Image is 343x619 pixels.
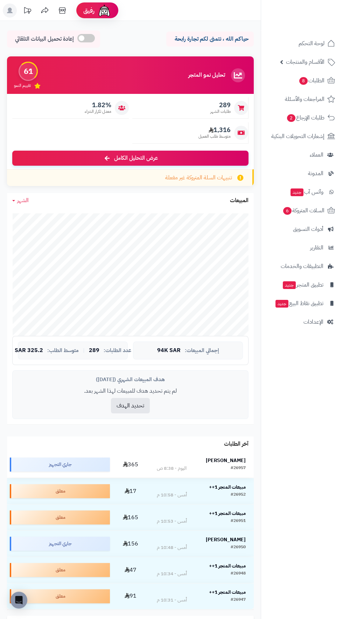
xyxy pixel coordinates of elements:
span: 289 [89,348,99,354]
h3: تحليل نمو المتجر [188,72,225,78]
span: متوسط طلب العميل [198,133,231,139]
a: عرض التحليل الكامل [12,151,248,166]
a: الإعدادات [265,314,339,330]
div: معلق [10,510,110,524]
span: الشهر [17,196,29,205]
span: عدد الطلبات: [104,348,131,353]
div: #26948 [231,570,246,577]
span: الأقسام والمنتجات [286,57,324,67]
span: المدونة [308,168,323,178]
a: إشعارات التحويلات البنكية [265,128,339,145]
strong: مبيعات المتجر 1++ [209,483,246,491]
span: إعادة تحميل البيانات التلقائي [15,35,74,43]
span: الإعدادات [303,317,323,327]
a: أدوات التسويق [265,221,339,238]
a: تطبيق نقاط البيعجديد [265,295,339,312]
h3: المبيعات [230,198,248,204]
strong: مبيعات المتجر 1++ [209,510,246,517]
a: الشهر [12,197,29,205]
span: السلات المتروكة [282,206,324,215]
span: أدوات التسويق [293,224,323,234]
a: وآتس آبجديد [265,184,339,200]
strong: [PERSON_NAME] [206,536,246,543]
a: لوحة التحكم [265,35,339,52]
span: لوحة التحكم [299,39,324,48]
a: المراجعات والأسئلة [265,91,339,108]
span: الطلبات [299,76,324,85]
div: معلق [10,484,110,498]
div: جاري التجهيز [10,537,110,551]
span: | [83,348,85,353]
p: حياكم الله ، نتمنى لكم تجارة رابحة [171,35,248,43]
td: 156 [113,531,149,557]
span: تقييم النمو [14,83,31,89]
span: العملاء [310,150,323,160]
div: أمس - 10:58 م [157,491,187,498]
span: عرض التحليل الكامل [114,154,158,162]
div: جاري التجهيز [10,458,110,472]
a: السلات المتروكة6 [265,202,339,219]
strong: [PERSON_NAME] [206,457,246,464]
div: #26957 [231,465,246,472]
strong: مبيعات المتجر 1++ [209,562,246,570]
div: #26950 [231,544,246,551]
img: ai-face.png [97,4,111,18]
a: طلبات الإرجاع2 [265,109,339,126]
span: جديد [275,300,288,308]
strong: مبيعات المتجر 1++ [209,589,246,596]
span: وآتس آب [290,187,323,197]
div: أمس - 10:53 م [157,518,187,525]
span: جديد [283,281,296,289]
a: التطبيقات والخدمات [265,258,339,275]
span: تطبيق نقاط البيع [275,298,323,308]
button: تحديد الهدف [111,398,150,413]
span: 2 [287,114,296,122]
span: 1,316 [198,126,231,134]
span: إجمالي المبيعات: [185,348,219,353]
span: 1.82% [85,101,111,109]
span: تنبيهات السلة المتروكة غير مفعلة [165,174,232,182]
span: تطبيق المتجر [282,280,323,290]
td: 91 [113,583,149,609]
p: لم يتم تحديد هدف للمبيعات لهذا الشهر بعد. [18,387,243,395]
div: اليوم - 8:38 ص [157,465,187,472]
div: أمس - 10:48 م [157,544,187,551]
a: تطبيق المتجرجديد [265,276,339,293]
span: متوسط الطلب: [47,348,79,353]
div: معلق [10,589,110,603]
a: تحديثات المنصة [19,4,36,19]
span: طلبات الإرجاع [286,113,324,123]
span: جديد [290,188,303,196]
img: logo-2.png [295,9,336,24]
span: 6 [283,207,292,215]
a: الطلبات8 [265,72,339,89]
td: 47 [113,557,149,583]
span: معدل تكرار الشراء [85,109,111,115]
div: #26951 [231,518,246,525]
span: 8 [299,77,308,85]
div: أمس - 10:34 م [157,570,187,577]
td: 365 [113,452,149,477]
span: 325.2 SAR [15,348,43,354]
span: التقارير [310,243,323,253]
div: هدف المبيعات الشهري ([DATE]) [18,376,243,383]
span: 289 [210,101,231,109]
a: المدونة [265,165,339,182]
td: 17 [113,478,149,504]
span: المراجعات والأسئلة [285,94,324,104]
span: طلبات الشهر [210,109,231,115]
div: معلق [10,563,110,577]
a: العملاء [265,146,339,163]
span: 94K SAR [157,348,181,354]
span: إشعارات التحويلات البنكية [271,131,324,141]
h3: آخر الطلبات [224,441,248,447]
span: التطبيقات والخدمات [281,261,323,271]
div: #26952 [231,491,246,498]
div: أمس - 10:31 م [157,597,187,604]
td: 165 [113,504,149,530]
div: Open Intercom Messenger [10,592,27,608]
div: #26947 [231,597,246,604]
a: التقارير [265,239,339,256]
span: رفيق [83,6,94,15]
